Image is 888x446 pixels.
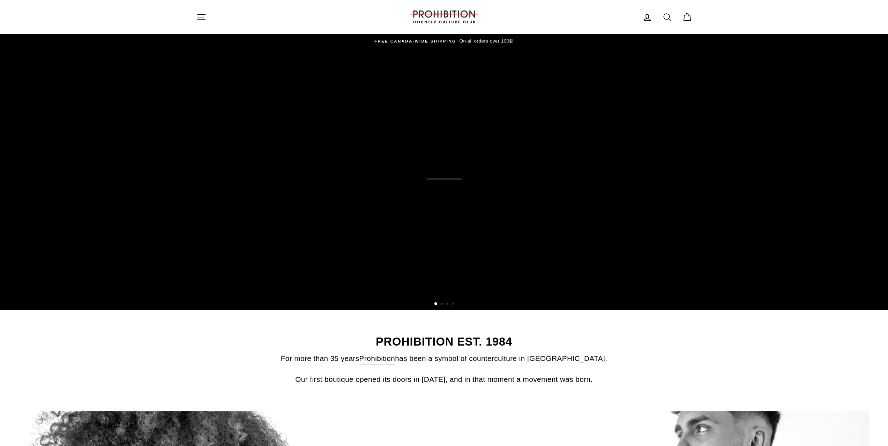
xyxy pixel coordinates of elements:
button: 2 [441,303,444,306]
img: PROHIBITION COUNTER-CULTURE CLUB [409,10,479,23]
p: For more than 35 years has been a symbol of counterculture in [GEOGRAPHIC_DATA]. [196,353,692,364]
span: On all orders over 100$! [457,38,513,44]
a: Prohibition [359,353,395,364]
button: 4 [452,303,455,306]
h2: PROHIBITION EST. 1984 [196,336,692,348]
button: 1 [434,302,438,306]
a: FREE CANADA-WIDE SHIPPING On all orders over 100$! [198,37,690,45]
span: FREE CANADA-WIDE SHIPPING [374,39,456,43]
button: 3 [446,303,450,306]
p: Our first boutique opened its doors in [DATE], and in that moment a movement was born. [196,373,692,385]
